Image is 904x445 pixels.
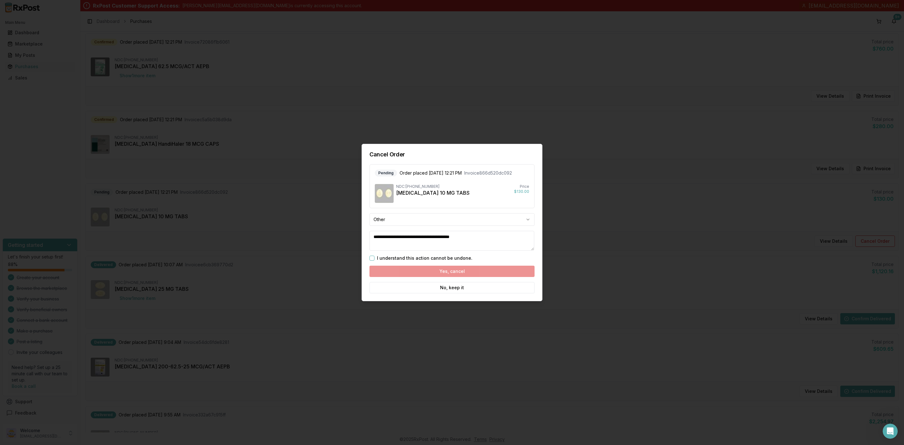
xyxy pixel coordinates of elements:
iframe: Intercom live chat [883,424,898,439]
img: Jardiance 10 MG TABS [375,184,394,203]
div: Price [520,184,529,189]
h2: Cancel Order [369,152,535,157]
button: No, keep it [369,282,535,293]
label: I understand this action cannot be undone. [377,256,472,260]
div: Pending [375,170,397,176]
div: [MEDICAL_DATA] 10 MG TABS [396,189,470,197]
span: Invoice 866d520dc092 [464,170,512,176]
div: NDC: [PHONE_NUMBER] [396,184,470,189]
div: $130.00 [514,189,529,194]
span: Order placed [DATE] 12:21 PM [400,170,462,176]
